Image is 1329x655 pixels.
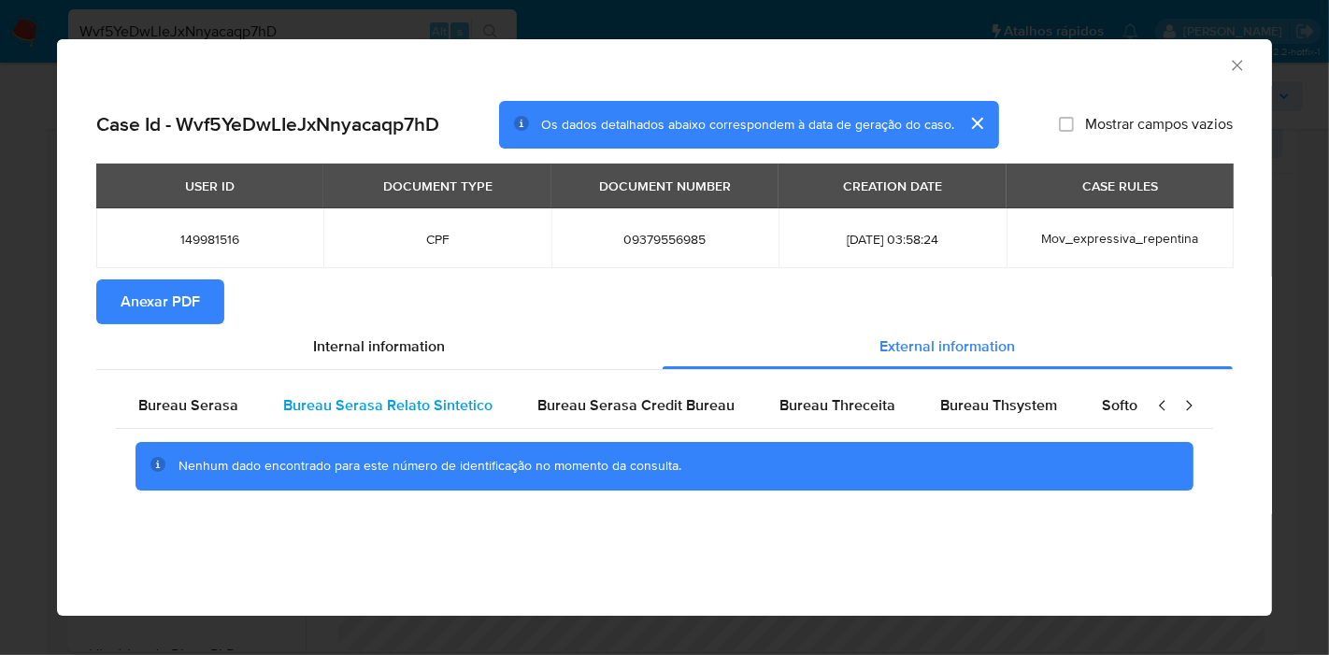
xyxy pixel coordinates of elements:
h2: Case Id - Wvf5YeDwLIeJxNnyacaqp7hD [96,112,439,136]
span: 149981516 [119,231,301,248]
span: Anexar PDF [121,281,200,322]
div: CASE RULES [1071,170,1169,202]
div: DOCUMENT TYPE [372,170,504,202]
div: Detailed external info [116,383,1138,428]
div: closure-recommendation-modal [57,39,1272,616]
span: External information [880,335,1016,357]
span: Mov_expressiva_repentina [1041,229,1198,248]
span: 09379556985 [574,231,756,248]
div: USER ID [174,170,246,202]
span: Internal information [314,335,446,357]
span: Mostrar campos vazios [1085,115,1233,134]
span: Os dados detalhados abaixo correspondem à data de geração do caso. [541,115,954,134]
div: DOCUMENT NUMBER [588,170,742,202]
span: Nenhum dado encontrado para este número de identificação no momento da consulta. [179,456,681,475]
span: Bureau Serasa Credit Bureau [537,394,735,416]
button: cerrar [954,101,999,146]
span: Bureau Serasa Relato Sintetico [283,394,493,416]
span: CPF [346,231,528,248]
button: Anexar PDF [96,279,224,324]
span: Bureau Threceita [779,394,895,416]
div: CREATION DATE [832,170,953,202]
button: Fechar a janela [1228,56,1245,73]
div: Detailed info [96,324,1233,369]
span: Softon [1102,394,1146,416]
input: Mostrar campos vazios [1059,117,1074,132]
span: [DATE] 03:58:24 [801,231,983,248]
span: Bureau Thsystem [940,394,1057,416]
span: Bureau Serasa [138,394,238,416]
